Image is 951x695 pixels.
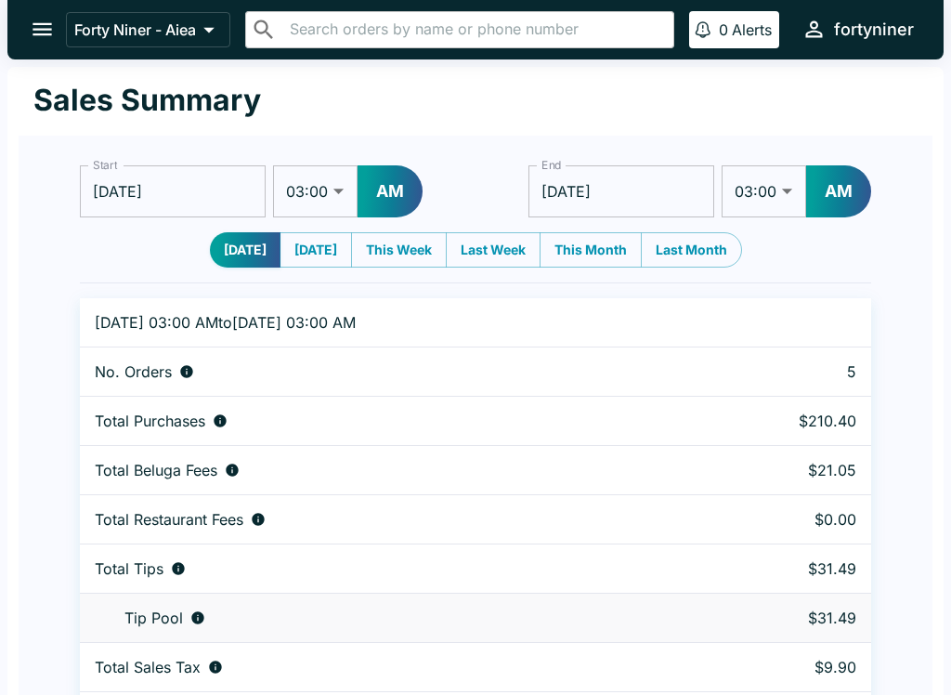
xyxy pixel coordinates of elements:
[806,165,871,217] button: AM
[834,19,914,41] div: fortyniner
[284,17,666,43] input: Search orders by name or phone number
[446,232,541,268] button: Last Week
[351,232,447,268] button: This Week
[700,412,856,430] p: $210.40
[95,658,201,676] p: Total Sales Tax
[540,232,642,268] button: This Month
[95,412,671,430] div: Aggregate order subtotals
[95,510,243,529] p: Total Restaurant Fees
[700,510,856,529] p: $0.00
[95,609,671,627] div: Tips unclaimed by a waiter
[700,461,856,479] p: $21.05
[124,609,183,627] p: Tip Pool
[95,461,671,479] div: Fees paid by diners to Beluga
[641,232,742,268] button: Last Month
[528,165,714,217] input: Choose date, selected date is Sep 9, 2025
[95,559,671,578] div: Combined individual and pooled tips
[80,165,266,217] input: Choose date, selected date is Sep 8, 2025
[280,232,352,268] button: [DATE]
[95,559,163,578] p: Total Tips
[541,157,562,173] label: End
[700,609,856,627] p: $31.49
[794,9,921,49] button: fortyniner
[95,362,172,381] p: No. Orders
[95,461,217,479] p: Total Beluga Fees
[95,510,671,529] div: Fees paid by diners to restaurant
[95,362,671,381] div: Number of orders placed
[19,6,66,53] button: open drawer
[95,412,205,430] p: Total Purchases
[358,165,423,217] button: AM
[74,20,196,39] p: Forty Niner - Aiea
[700,559,856,578] p: $31.49
[700,362,856,381] p: 5
[93,157,117,173] label: Start
[33,82,261,119] h1: Sales Summary
[210,232,280,268] button: [DATE]
[719,20,728,39] p: 0
[700,658,856,676] p: $9.90
[66,12,230,47] button: Forty Niner - Aiea
[732,20,772,39] p: Alerts
[95,658,671,676] div: Sales tax paid by diners
[95,313,671,332] p: [DATE] 03:00 AM to [DATE] 03:00 AM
